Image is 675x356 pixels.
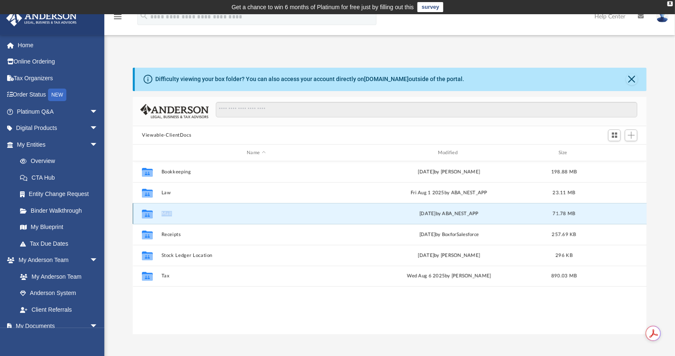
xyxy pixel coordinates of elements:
span: 23.11 MB [553,191,576,195]
div: [DATE] by [PERSON_NAME] [354,168,544,176]
div: Modified [354,149,544,157]
img: User Pic [656,10,669,23]
div: Fri Aug 1 2025 by ABA_NEST_APP [354,189,544,197]
a: Entity Change Request [12,186,111,203]
a: survey [417,2,443,12]
div: [DATE] by ABA_NEST_APP [354,210,544,218]
a: My Blueprint [12,219,106,236]
div: Wed Aug 6 2025 by [PERSON_NAME] [354,272,544,280]
i: menu [113,12,123,22]
button: Close [626,74,638,85]
div: id [585,149,643,157]
div: [DATE] by [PERSON_NAME] [354,252,544,259]
span: 257.69 KB [552,232,576,237]
a: Tax Organizers [6,70,111,86]
a: My Documentsarrow_drop_down [6,318,106,335]
a: Order StatusNEW [6,86,111,104]
a: My Anderson Teamarrow_drop_down [6,252,106,269]
a: Platinum Q&Aarrow_drop_down [6,103,111,120]
span: 296 KB [556,253,573,258]
a: Digital Productsarrow_drop_down [6,120,111,137]
div: grid [133,161,647,334]
a: Home [6,37,111,53]
a: Online Ordering [6,53,111,70]
button: Mail [162,211,351,216]
img: Anderson Advisors Platinum Portal [4,10,79,26]
span: 71.78 MB [553,211,576,216]
div: NEW [48,89,66,101]
a: My Anderson Team [12,268,102,285]
div: [DATE] by BoxforSalesforce [354,231,544,239]
div: id [137,149,157,157]
a: My Entitiesarrow_drop_down [6,136,111,153]
button: Switch to Grid View [608,130,621,141]
a: Client Referrals [12,301,106,318]
button: Law [162,190,351,196]
span: arrow_drop_down [90,136,106,153]
button: Add [625,130,637,141]
button: Bookkeeping [162,169,351,175]
span: arrow_drop_down [90,318,106,335]
a: [DOMAIN_NAME] [364,76,409,82]
button: Receipts [162,232,351,237]
span: arrow_drop_down [90,103,106,120]
a: CTA Hub [12,169,111,186]
span: 198.88 MB [551,170,577,174]
i: search [139,11,149,20]
div: Size [548,149,581,157]
button: Viewable-ClientDocs [142,132,191,139]
span: arrow_drop_down [90,120,106,137]
span: arrow_drop_down [90,252,106,269]
span: 890.03 MB [551,274,577,278]
a: menu [113,16,123,22]
input: Search files and folders [216,102,637,118]
a: Anderson System [12,285,106,302]
div: Difficulty viewing your box folder? You can also access your account directly on outside of the p... [155,75,464,84]
div: Get a chance to win 6 months of Platinum for free just by filling out this [232,2,414,12]
a: Tax Due Dates [12,235,111,252]
div: Name [161,149,351,157]
a: Overview [12,153,111,170]
a: Binder Walkthrough [12,202,111,219]
button: Stock Ledger Location [162,253,351,258]
button: Tax [162,274,351,279]
div: close [667,1,673,6]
